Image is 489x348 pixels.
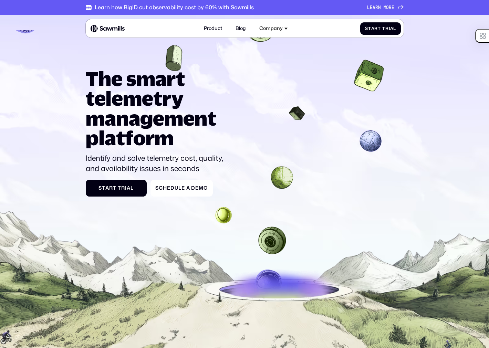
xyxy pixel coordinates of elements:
span: T [118,185,121,191]
span: u [175,185,178,191]
span: d [170,185,175,191]
span: o [386,5,389,10]
span: t [368,26,371,31]
span: t [102,185,105,191]
span: a [127,185,131,191]
div: Learn how BigID cut observability cost by 60% with Sawmills [95,4,254,11]
div: Company [259,25,283,31]
span: e [370,5,373,10]
a: ScheduleaDemo [150,180,213,197]
span: e [195,185,199,191]
span: o [204,185,208,191]
span: S [155,185,159,191]
span: e [167,185,170,191]
span: l [131,185,134,191]
span: e [392,5,394,10]
a: Product [200,22,226,35]
span: a [371,26,375,31]
span: S [98,185,102,191]
span: n [378,5,381,10]
a: StartTrial [360,22,401,35]
span: r [375,5,378,10]
span: a [186,185,190,191]
span: a [390,26,394,31]
span: e [181,185,185,191]
span: t [113,185,116,191]
span: L [367,5,370,10]
span: m [384,5,386,10]
span: r [385,26,389,31]
span: S [365,26,368,31]
span: t [378,26,381,31]
span: m [199,185,204,191]
span: h [163,185,167,191]
span: i [389,26,390,31]
span: a [105,185,109,191]
span: i [125,185,127,191]
span: r [109,185,113,191]
span: c [159,185,163,191]
span: l [393,26,396,31]
a: StartTrial [86,180,147,197]
span: l [178,185,181,191]
div: Company [256,22,291,35]
span: r [389,5,392,10]
a: Blog [232,22,249,35]
span: D [191,185,195,191]
span: a [373,5,375,10]
a: Learnmore [367,5,403,10]
span: r [121,185,125,191]
span: T [382,26,385,31]
span: r [374,26,378,31]
p: Identify and solve telemetry cost, quality, and availability issues in seconds [86,153,228,174]
h1: The smart telemetry management platform [86,68,228,148]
